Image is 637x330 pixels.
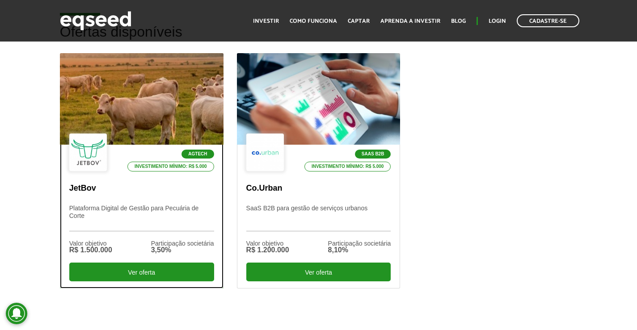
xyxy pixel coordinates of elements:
[253,18,279,24] a: Investir
[69,246,112,254] div: R$ 1.500.000
[69,184,214,193] p: JetBov
[517,14,579,27] a: Cadastre-se
[127,162,214,171] p: Investimento mínimo: R$ 5.000
[246,246,289,254] div: R$ 1.200.000
[69,263,214,281] div: Ver oferta
[290,18,337,24] a: Como funciona
[489,18,506,24] a: Login
[181,150,214,159] p: Agtech
[451,18,466,24] a: Blog
[69,240,112,246] div: Valor objetivo
[237,53,401,288] a: SaaS B2B Investimento mínimo: R$ 5.000 Co.Urban SaaS B2B para gestão de serviços urbanos Valor ob...
[246,263,391,281] div: Ver oferta
[151,246,214,254] div: 3,50%
[348,18,370,24] a: Captar
[328,246,391,254] div: 8,10%
[60,53,224,288] a: Agtech Investimento mínimo: R$ 5.000 JetBov Plataforma Digital de Gestão para Pecuária de Corte V...
[304,162,391,171] p: Investimento mínimo: R$ 5.000
[246,205,391,231] p: SaaS B2B para gestão de serviços urbanos
[246,184,391,193] p: Co.Urban
[246,240,289,246] div: Valor objetivo
[151,240,214,246] div: Participação societária
[380,18,440,24] a: Aprenda a investir
[328,240,391,246] div: Participação societária
[69,205,214,231] p: Plataforma Digital de Gestão para Pecuária de Corte
[355,150,391,159] p: SaaS B2B
[60,9,131,33] img: EqSeed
